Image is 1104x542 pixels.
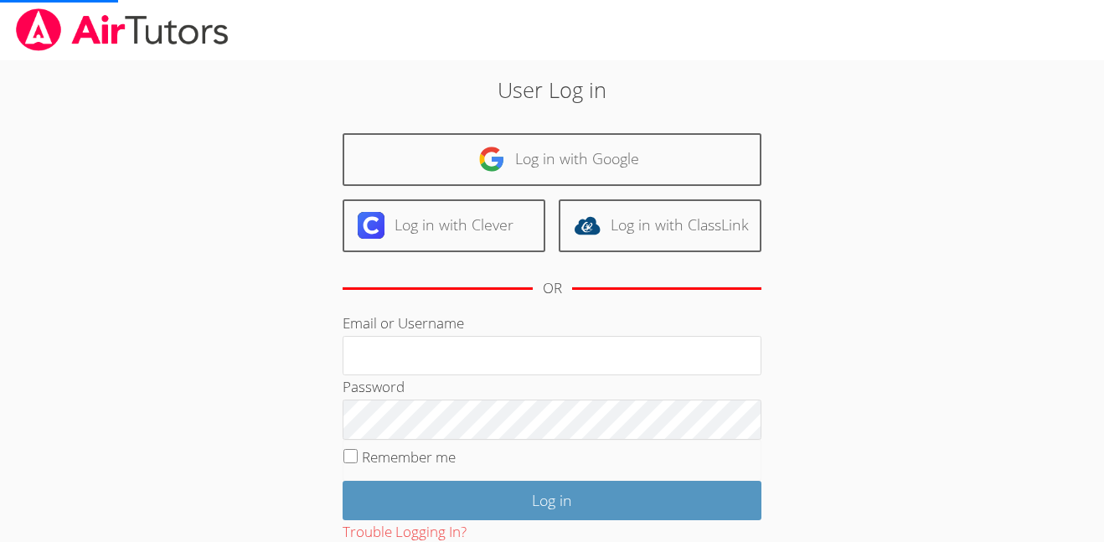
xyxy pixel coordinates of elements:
[358,212,384,239] img: clever-logo-6eab21bc6e7a338710f1a6ff85c0baf02591cd810cc4098c63d3a4b26e2feb20.svg
[362,447,456,467] label: Remember me
[343,313,464,333] label: Email or Username
[559,199,761,252] a: Log in with ClassLink
[254,74,850,106] h2: User Log in
[343,199,545,252] a: Log in with Clever
[14,8,230,51] img: airtutors_banner-c4298cdbf04f3fff15de1276eac7730deb9818008684d7c2e4769d2f7ddbe033.png
[343,377,405,396] label: Password
[478,146,505,173] img: google-logo-50288ca7cdecda66e5e0955fdab243c47b7ad437acaf1139b6f446037453330a.svg
[343,481,761,520] input: Log in
[543,276,562,301] div: OR
[343,133,761,186] a: Log in with Google
[574,212,601,239] img: classlink-logo-d6bb404cc1216ec64c9a2012d9dc4662098be43eaf13dc465df04b49fa7ab582.svg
